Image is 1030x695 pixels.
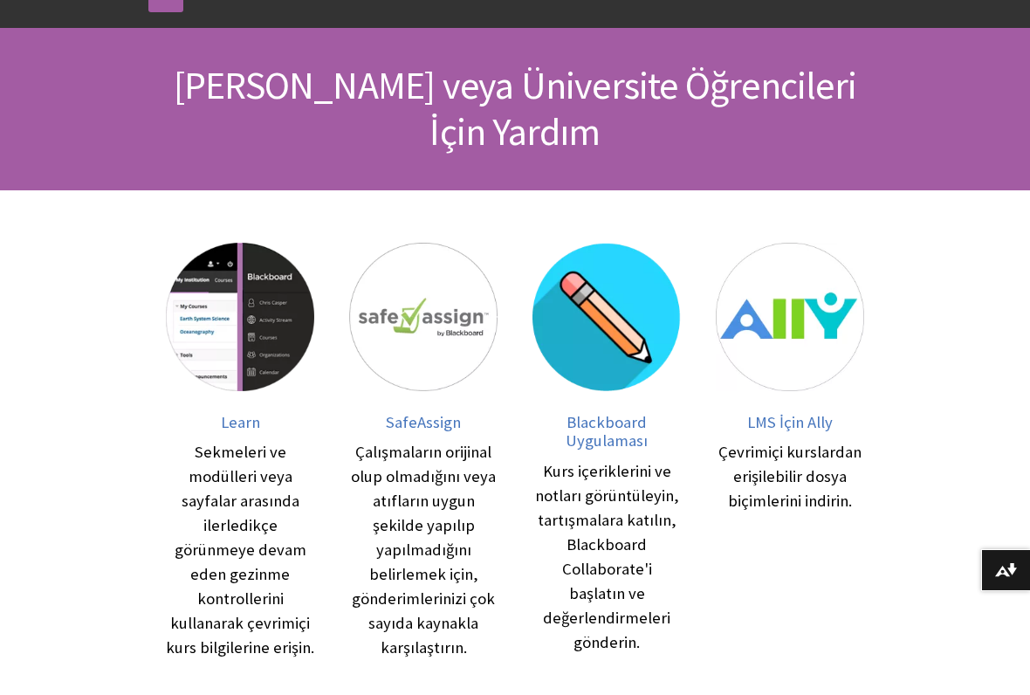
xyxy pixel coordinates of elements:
[386,412,461,432] span: SafeAssign
[532,243,681,660] a: Blackboard Uygulaması Blackboard Uygulaması Kurs içeriklerini ve notları görüntüleyin, tartışmala...
[349,243,498,660] a: SafeAssign SafeAssign Çalışmaların orijinal olup olmadığını veya atıfların uygun şekilde yapılıp ...
[532,243,681,391] img: Blackboard Uygulaması
[221,412,260,432] span: Learn
[349,440,498,660] div: Çalışmaların orijinal olup olmadığını veya atıfların uygun şekilde yapılıp yapılmadığını belirlem...
[566,412,648,451] span: Blackboard Uygulaması
[532,459,681,655] div: Kurs içeriklerini ve notları görüntüleyin, tartışmalara katılın, Blackboard Collaborate'i başlatı...
[166,243,314,660] a: Learn Learn Sekmeleri ve modülleri veya sayfalar arasında ilerledikçe görünmeye devam eden gezinm...
[716,243,864,391] img: LMS İçin Ally
[174,61,856,155] span: [PERSON_NAME] veya Üniversite Öğrencileri İçin Yardım
[716,243,864,660] a: LMS İçin Ally LMS İçin Ally Çevrimiçi kurslardan erişilebilir dosya biçimlerini indirin.
[166,243,314,391] img: Learn
[166,440,314,660] div: Sekmeleri ve modülleri veya sayfalar arasında ilerledikçe görünmeye devam eden gezinme kontroller...
[349,243,498,391] img: SafeAssign
[716,440,864,513] div: Çevrimiçi kurslardan erişilebilir dosya biçimlerini indirin.
[747,412,833,432] span: LMS İçin Ally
